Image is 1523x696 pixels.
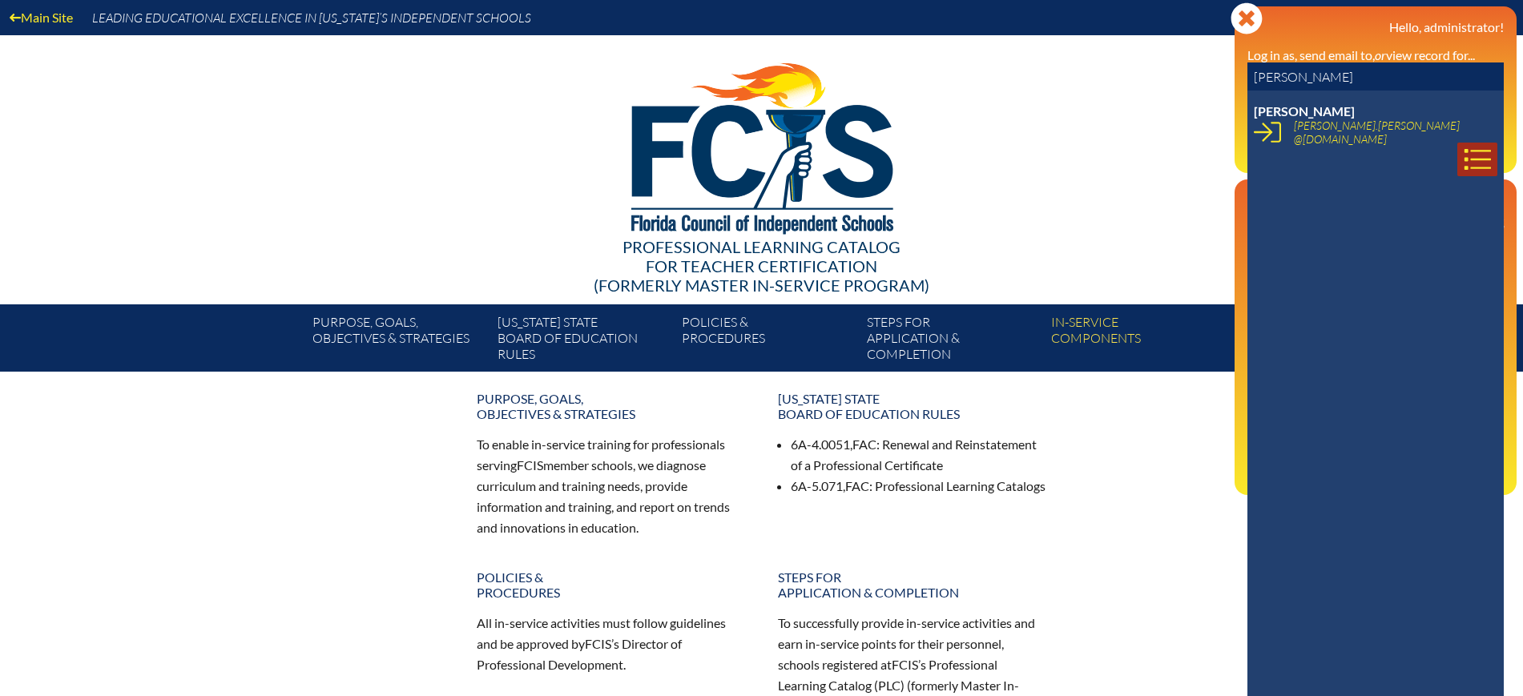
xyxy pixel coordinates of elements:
div: Professional Learning Catalog (formerly Master In-service Program) [300,237,1223,295]
a: Steps forapplication & completion [860,311,1045,372]
img: FCISlogo221.eps [596,35,927,254]
a: Steps forapplication & completion [768,563,1057,606]
svg: Log out [1491,469,1504,481]
label: Log in as, send email to, view record for... [1247,47,1475,62]
a: In-servicecomponents [1045,311,1229,372]
svg: Close [1231,2,1263,34]
p: To enable in-service training for professionals serving member schools, we diagnose curriculum an... [477,434,746,537]
span: FCIS [585,636,611,651]
a: Director of Professional Development [US_STATE] Council of Independent Schools since [DATE] [1241,392,1495,445]
a: Policies &Procedures [467,563,755,606]
a: Email passwordEmail &password [1241,247,1307,300]
span: FCIS [517,457,543,473]
span: FCIS [892,657,918,672]
a: PLC Coordinator [US_STATE] Council of Independent Schools since [DATE] [1241,334,1495,386]
h3: Hello, administrator! [1247,19,1504,34]
span: [PERSON_NAME] [1254,103,1355,119]
li: 6A-4.0051, : Renewal and Reinstatement of a Professional Certificate [791,434,1047,476]
a: [US_STATE] StateBoard of Education rules [768,384,1057,428]
a: Main Site [3,6,79,28]
p: All in-service activities must follow guidelines and be approved by ’s Director of Professional D... [477,613,746,675]
span: for Teacher Certification [646,256,877,276]
a: [PERSON_NAME].[PERSON_NAME]@[DOMAIN_NAME] [1287,115,1466,149]
span: FAC [852,437,876,452]
i: or [1375,47,1386,62]
a: [US_STATE] StateBoard of Education rules [491,311,675,372]
a: Purpose, goals,objectives & strategies [306,311,490,372]
li: 6A-5.071, : Professional Learning Catalogs [791,476,1047,497]
a: User infoEE Control Panel [1241,101,1364,123]
span: PLC [878,678,901,693]
a: Purpose, goals,objectives & strategies [467,384,755,428]
a: User infoReports [1241,129,1311,151]
span: FAC [845,478,869,493]
a: Policies &Procedures [675,311,860,372]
